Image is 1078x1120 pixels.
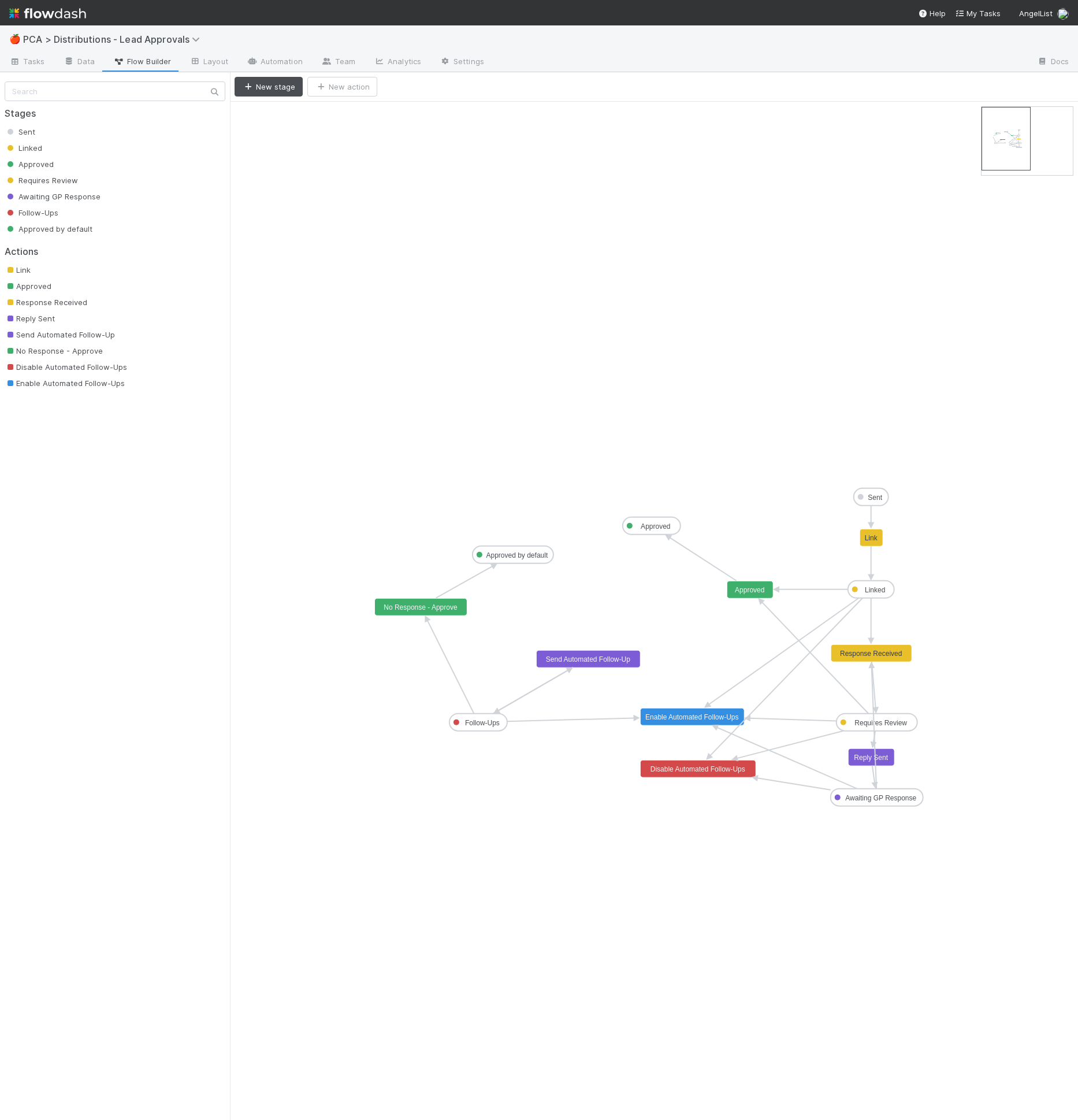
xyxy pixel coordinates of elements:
[5,314,55,323] span: Reply Sent
[5,379,125,388] span: Enable Automated Follow-Ups
[430,53,493,72] a: Settings
[5,346,103,355] span: No Response - Approve
[180,53,237,72] a: Layout
[312,53,365,72] a: Team
[365,53,430,72] a: Analytics
[546,655,630,663] text: Send Automated Follow-Up
[840,650,902,658] text: Response Received
[486,551,548,559] text: Approved by default
[5,330,115,339] span: Send Automated Follow-Up
[1019,9,1053,18] span: AngelList
[5,281,51,291] span: Approved
[54,53,104,72] a: Data
[113,55,171,67] span: Flow Builder
[5,127,35,136] span: Sent
[5,208,58,217] span: Follow-Ups
[5,224,92,233] span: Approved by default
[868,494,883,502] text: Sent
[9,3,86,23] img: logo-inverted-e16ddd16eac7371096b0.svg
[5,176,78,185] span: Requires Review
[846,794,917,802] text: Awaiting GP Response
[5,160,54,169] span: Approved
[235,77,303,97] button: New stage
[5,108,225,119] h2: Stages
[855,719,908,727] text: Requires Review
[918,8,946,19] div: Help
[650,765,745,773] text: Disable Automated Follow-Ups
[1028,53,1078,72] a: Docs
[9,55,45,67] span: Tasks
[5,143,42,153] span: Linked
[9,34,21,44] span: 🍎
[865,586,885,594] text: Linked
[104,53,180,72] a: Flow Builder
[641,522,670,531] text: Approved
[5,81,225,101] input: Search
[5,265,31,275] span: Link
[854,754,889,762] text: Reply Sent
[865,534,878,542] text: Link
[955,8,1001,19] a: My Tasks
[384,603,458,611] text: No Response - Approve
[23,34,206,45] span: PCA > Distributions - Lead Approvals
[5,192,101,201] span: Awaiting GP Response
[955,9,1001,18] span: My Tasks
[645,713,738,721] text: Enable Automated Follow-Ups
[1057,8,1069,20] img: avatar_8e0a024e-b700-4f9f-aecf-6f1e79dccd3c.png
[5,362,127,372] span: Disable Automated Follow-Ups
[465,719,500,727] text: Follow-Ups
[237,53,312,72] a: Automation
[5,246,225,257] h2: Actions
[735,586,764,594] text: Approved
[5,298,87,307] span: Response Received
[307,77,377,97] button: New action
